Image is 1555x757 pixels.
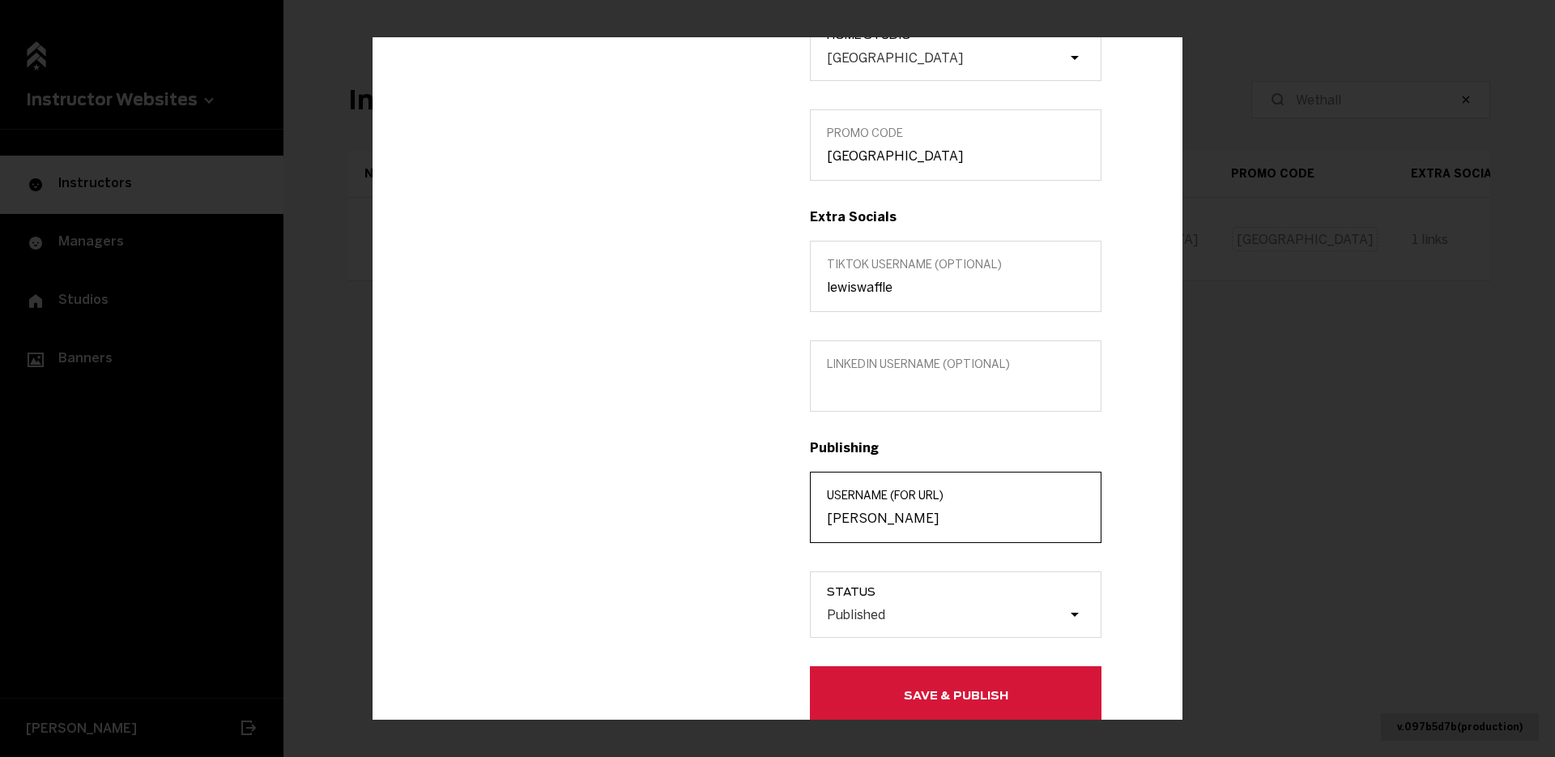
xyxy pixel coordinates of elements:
[827,126,1084,140] span: Promo Code
[827,379,1084,395] input: LinkedIn username (optional)
[827,606,885,622] div: Published
[810,440,1101,455] h3: Publishing
[810,209,1101,225] h3: Extra Socials
[827,148,1084,164] input: Promo Code
[827,280,1084,295] input: TikTok username (optional)
[827,511,1084,526] input: Username (for url)
[827,49,963,65] div: [GEOGRAPHIC_DATA]
[827,489,1084,503] span: Username (for url)
[827,357,1084,371] span: LinkedIn username (optional)
[827,258,1084,272] span: TikTok username (optional)
[827,585,1101,598] span: Status
[373,38,1182,720] div: Example Modal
